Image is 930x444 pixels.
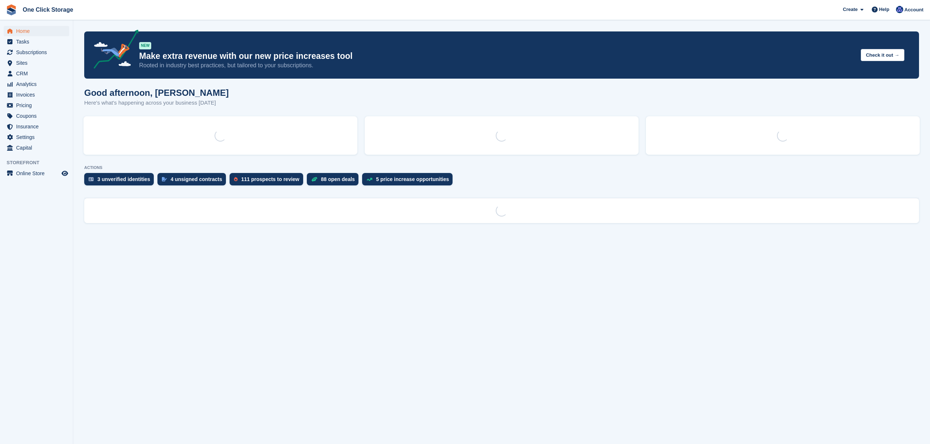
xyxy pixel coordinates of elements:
[139,61,855,69] p: Rooted in industry best practices, but tailored to your subscriptions.
[4,168,69,178] a: menu
[234,177,238,181] img: prospect-51fa495bee0391a8d652442698ab0144808aea92771e9ea1ae160a38d050c398.svg
[241,176,300,182] div: 111 prospects to review
[60,169,69,178] a: Preview store
[84,165,919,170] p: ACTIONS
[16,58,60,68] span: Sites
[7,159,73,166] span: Storefront
[16,111,60,121] span: Coupons
[16,168,60,178] span: Online Store
[20,4,76,16] a: One Click Storage
[4,79,69,89] a: menu
[861,49,904,61] button: Check it out →
[376,176,449,182] div: 5 price increase opportunities
[904,6,923,14] span: Account
[16,26,60,36] span: Home
[4,90,69,100] a: menu
[16,68,60,79] span: CRM
[162,177,167,181] img: contract_signature_icon-13c848040528278c33f63329250d36e43548de30e8caae1d1a13099fd9432cc5.svg
[16,132,60,142] span: Settings
[896,6,903,13] img: Thomas
[89,177,94,181] img: verify_identity-adf6edd0f0f0b5bbfe63781bf79b02c33cf7c696d77639b501bdc392416b5a36.svg
[16,79,60,89] span: Analytics
[367,178,372,181] img: price_increase_opportunities-93ffe204e8149a01c8c9dc8f82e8f89637d9d84a8eef4429ea346261dce0b2c0.svg
[16,37,60,47] span: Tasks
[311,177,317,182] img: deal-1b604bf984904fb50ccaf53a9ad4b4a5d6e5aea283cecdc64d6e3604feb123c2.svg
[16,100,60,110] span: Pricing
[139,51,855,61] p: Make extra revenue with our new price increases tool
[362,173,456,189] a: 5 price increase opportunities
[139,42,151,49] div: NEW
[4,68,69,79] a: menu
[4,111,69,121] a: menu
[4,143,69,153] a: menu
[843,6,858,13] span: Create
[16,121,60,132] span: Insurance
[157,173,230,189] a: 4 unsigned contracts
[84,99,229,107] p: Here's what's happening across your business [DATE]
[4,132,69,142] a: menu
[4,58,69,68] a: menu
[84,88,229,98] h1: Good afternoon, [PERSON_NAME]
[879,6,889,13] span: Help
[16,47,60,57] span: Subscriptions
[230,173,307,189] a: 111 prospects to review
[4,26,69,36] a: menu
[307,173,362,189] a: 88 open deals
[4,47,69,57] a: menu
[4,37,69,47] a: menu
[97,176,150,182] div: 3 unverified identities
[84,173,157,189] a: 3 unverified identities
[16,143,60,153] span: Capital
[6,4,17,15] img: stora-icon-8386f47178a22dfd0bd8f6a31ec36ba5ce8667c1dd55bd0f319d3a0aa187defe.svg
[4,100,69,110] a: menu
[88,30,139,71] img: price-adjustments-announcement-icon-8257ccfd72463d97f412b2fc003d46551f7dbcb40ab6d574587a9cd5c0d94...
[16,90,60,100] span: Invoices
[321,176,355,182] div: 88 open deals
[4,121,69,132] a: menu
[171,176,222,182] div: 4 unsigned contracts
